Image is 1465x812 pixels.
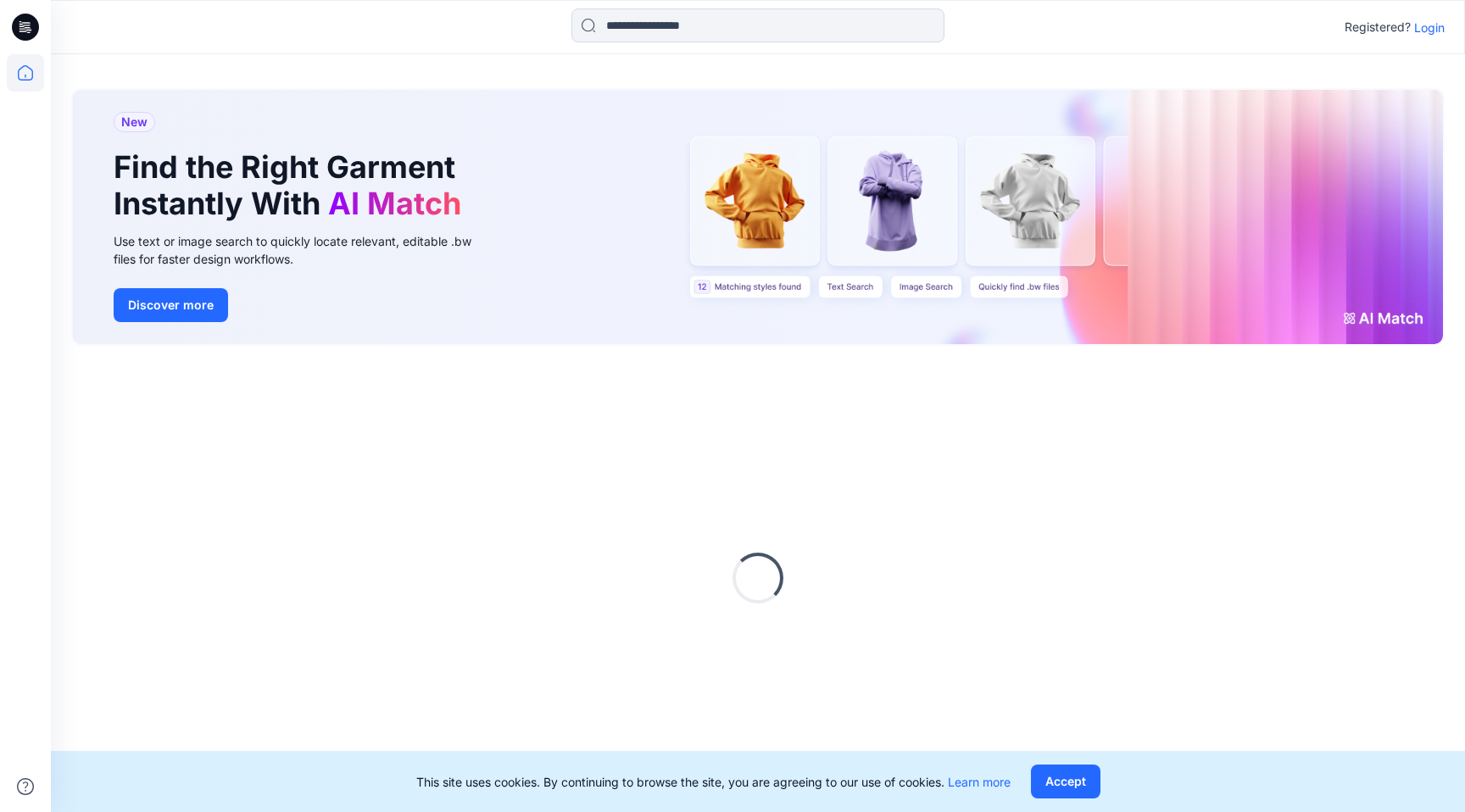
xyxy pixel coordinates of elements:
span: AI Match [328,185,461,222]
p: Login [1414,19,1445,36]
a: Learn more [948,775,1011,789]
p: Registered? [1345,17,1411,37]
div: Use text or image search to quickly locate relevant, editable .bw files for faster design workflows. [114,232,495,268]
button: Discover more [114,288,228,322]
span: New [121,112,148,132]
p: This site uses cookies. By continuing to browse the site, you are agreeing to our use of cookies. [416,773,1011,791]
button: Accept [1031,765,1100,798]
h1: Find the Right Garment Instantly With [114,149,470,222]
